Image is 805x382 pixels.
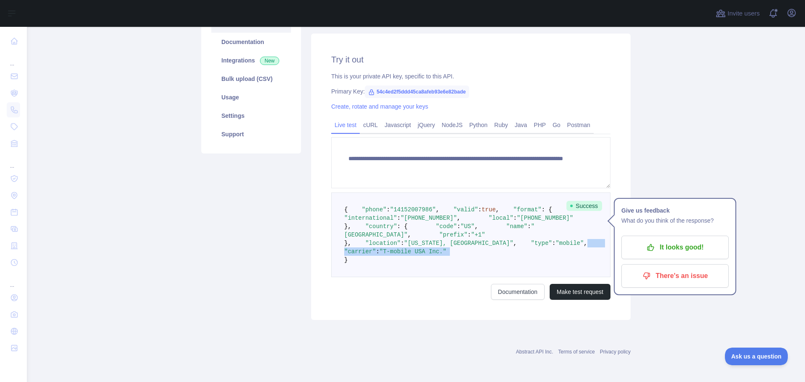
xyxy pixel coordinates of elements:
span: : [387,206,390,213]
iframe: Toggle Customer Support [725,348,788,365]
div: ... [7,153,20,169]
span: , [408,231,411,238]
span: : { [542,206,552,213]
span: "prefix" [439,231,467,238]
span: : [513,215,517,221]
a: Live test [331,118,360,132]
span: : [527,223,531,230]
button: It looks good! [621,236,729,259]
span: "phone" [362,206,387,213]
span: , [457,215,460,221]
span: "[PHONE_NUMBER]" [400,215,457,221]
h1: Give us feedback [621,205,729,216]
div: ... [7,272,20,288]
button: Make test request [550,284,610,300]
span: Success [566,201,602,211]
a: Documentation [491,284,545,300]
p: There's an issue [628,269,722,283]
span: : [397,215,400,221]
span: , [584,240,587,247]
span: Invite users [727,9,760,18]
span: : [457,223,460,230]
span: "mobile" [556,240,584,247]
span: : [376,248,379,255]
span: "14152007986" [390,206,436,213]
button: Invite users [714,7,761,20]
span: , [513,240,517,247]
a: Javascript [381,118,414,132]
a: Privacy policy [600,349,631,355]
a: Python [466,118,491,132]
a: Terms of service [558,349,595,355]
a: Java [512,118,531,132]
a: Postman [564,118,594,132]
span: "carrier" [344,248,376,255]
span: "+1" [471,231,485,238]
a: Bulk upload (CSV) [211,70,291,88]
span: : [400,240,404,247]
h2: Try it out [331,54,610,65]
a: PHP [530,118,549,132]
a: Settings [211,107,291,125]
span: "international" [344,215,397,221]
p: It looks good! [628,240,722,255]
span: : [467,231,471,238]
span: "[US_STATE], [GEOGRAPHIC_DATA]" [404,240,513,247]
span: "US" [460,223,475,230]
span: "name" [506,223,527,230]
div: Primary Key: [331,87,610,96]
a: Support [211,125,291,143]
a: NodeJS [438,118,466,132]
span: 54c4ed2f5ddd45ca8afeb93e6e82bade [365,86,469,98]
a: Abstract API Inc. [516,349,553,355]
a: Create, rotate and manage your keys [331,103,428,110]
span: true [482,206,496,213]
span: "location" [365,240,400,247]
span: New [260,57,279,65]
span: "type" [531,240,552,247]
a: jQuery [414,118,438,132]
div: This is your private API key, specific to this API. [331,72,610,81]
a: Documentation [211,33,291,51]
span: { [344,206,348,213]
p: What do you think of the response? [621,216,729,226]
span: , [496,206,499,213]
span: }, [344,223,351,230]
span: : [478,206,481,213]
span: , [475,223,478,230]
span: "code" [436,223,457,230]
span: : { [397,223,408,230]
button: There's an issue [621,264,729,288]
span: "format" [513,206,541,213]
span: } [344,257,348,263]
span: , [436,206,439,213]
a: Usage [211,88,291,107]
a: Go [549,118,564,132]
span: }, [344,240,351,247]
span: "country" [365,223,397,230]
span: "valid" [453,206,478,213]
span: "local" [488,215,513,221]
span: "[PHONE_NUMBER]" [517,215,573,221]
div: ... [7,50,20,67]
a: Ruby [491,118,512,132]
span: : [552,240,556,247]
a: cURL [360,118,381,132]
span: "T-mobile USA Inc." [379,248,447,255]
a: Integrations New [211,51,291,70]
